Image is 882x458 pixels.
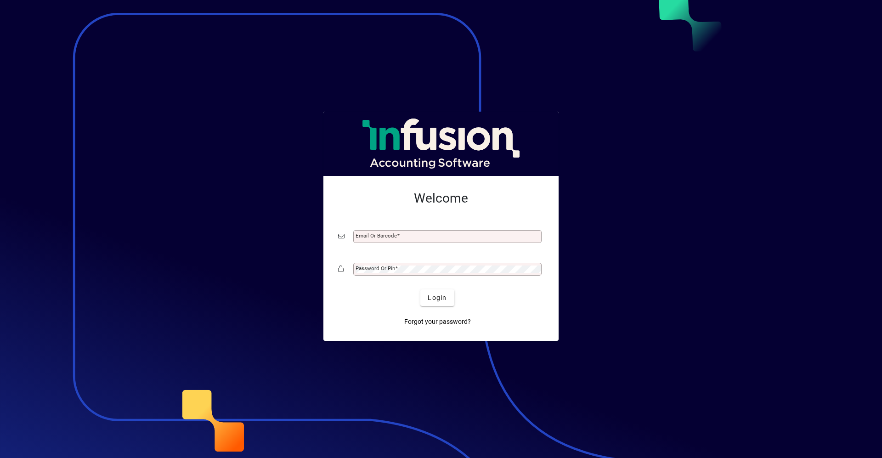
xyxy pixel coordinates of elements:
[356,232,397,239] mat-label: Email or Barcode
[428,293,447,303] span: Login
[401,313,475,330] a: Forgot your password?
[356,265,395,271] mat-label: Password or Pin
[404,317,471,327] span: Forgot your password?
[338,191,544,206] h2: Welcome
[420,289,454,306] button: Login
